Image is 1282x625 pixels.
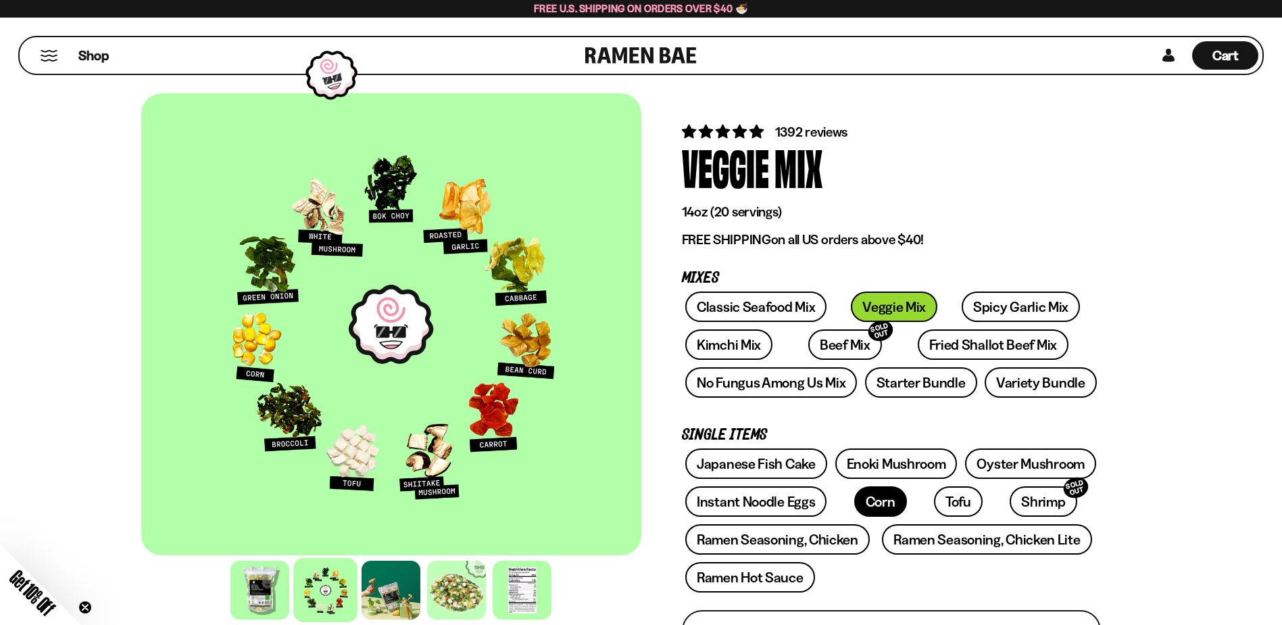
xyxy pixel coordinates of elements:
strong: FREE SHIPPING [682,231,771,248]
span: 1392 reviews [775,124,848,140]
p: on all US orders above $40! [682,231,1101,248]
a: Ramen Seasoning, Chicken Lite [882,524,1091,555]
p: Mixes [682,272,1101,285]
div: Mix [774,141,822,192]
span: 4.76 stars [682,123,766,140]
span: Shop [78,47,109,65]
span: Free U.S. Shipping on Orders over $40 🍜 [534,2,748,15]
div: SOLD OUT [866,318,895,344]
button: Mobile Menu Trigger [40,50,58,62]
a: Fried Shallot Beef Mix [918,329,1068,360]
a: Variety Bundle [985,367,1097,398]
a: Classic Seafood Mix [685,292,827,322]
a: ShrimpSOLD OUT [1010,486,1077,517]
a: Spicy Garlic Mix [962,292,1080,322]
a: Tofu [934,486,983,517]
a: Starter Bundle [865,367,977,398]
a: Ramen Seasoning, Chicken [685,524,870,555]
a: Enoki Mushroom [835,448,958,479]
button: Close teaser [78,601,92,614]
a: Japanese Fish Cake [685,448,827,479]
div: SOLD OUT [1061,475,1091,501]
div: Veggie [682,141,769,192]
a: Beef MixSOLD OUT [808,329,882,360]
p: 14oz (20 servings) [682,204,1101,221]
a: Kimchi Mix [685,329,772,360]
a: Instant Noodle Eggs [685,486,827,517]
p: Single Items [682,429,1101,442]
span: Get 10% Off [6,566,59,619]
a: Ramen Hot Sauce [685,562,815,593]
a: Oyster Mushroom [965,448,1096,479]
a: Cart [1192,37,1258,74]
a: No Fungus Among Us Mix [685,367,857,398]
a: Corn [854,486,907,517]
span: Cart [1212,47,1239,64]
a: Shop [78,41,109,70]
